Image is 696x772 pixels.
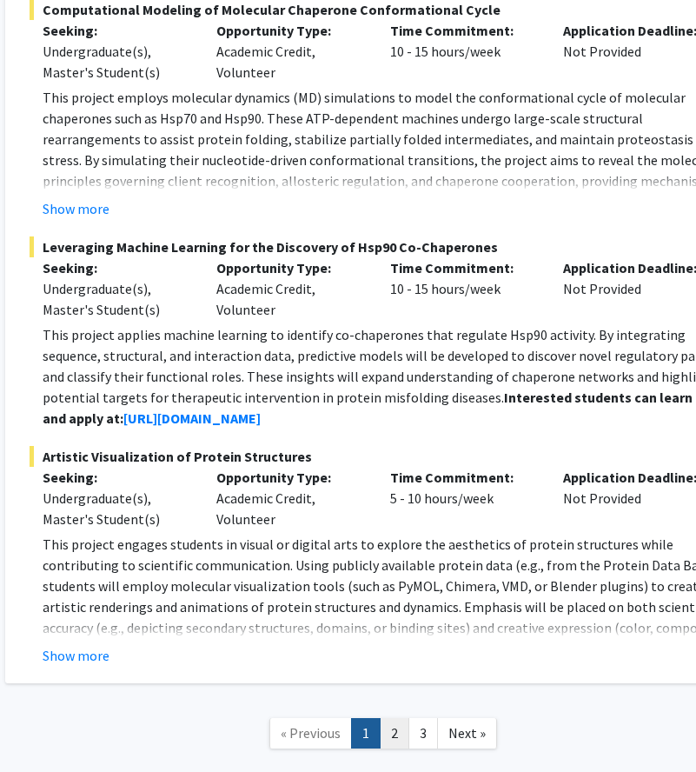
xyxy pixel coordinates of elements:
div: 10 - 15 hours/week [377,257,551,320]
a: 1 [351,718,381,749]
div: Academic Credit, Volunteer [203,467,377,529]
div: Academic Credit, Volunteer [203,257,377,320]
p: Seeking: [43,257,190,278]
a: [URL][DOMAIN_NAME] [123,409,261,427]
div: 10 - 15 hours/week [377,20,551,83]
iframe: Chat [13,694,74,759]
a: 3 [408,718,438,749]
a: 2 [380,718,409,749]
p: Opportunity Type: [216,467,364,488]
p: Seeking: [43,20,190,41]
div: Undergraduate(s), Master's Student(s) [43,488,190,529]
p: Seeking: [43,467,190,488]
p: Time Commitment: [390,467,538,488]
div: Undergraduate(s), Master's Student(s) [43,278,190,320]
div: Academic Credit, Volunteer [203,20,377,83]
span: « Previous [281,724,341,742]
p: Time Commitment: [390,20,538,41]
p: Opportunity Type: [216,257,364,278]
a: Next [437,718,497,749]
span: Next » [448,724,486,742]
p: Opportunity Type: [216,20,364,41]
a: Previous Page [269,718,352,749]
button: Show more [43,198,109,219]
div: 5 - 10 hours/week [377,467,551,529]
button: Show more [43,645,109,666]
p: Time Commitment: [390,257,538,278]
div: Undergraduate(s), Master's Student(s) [43,41,190,83]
